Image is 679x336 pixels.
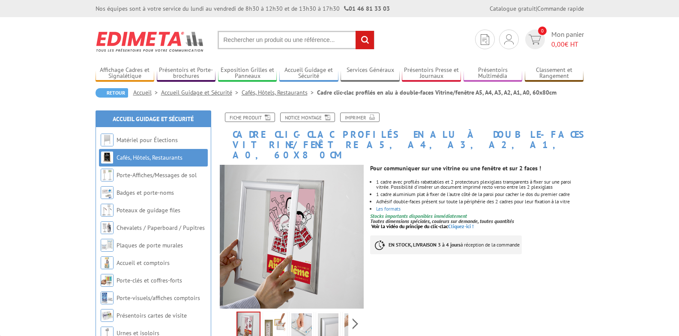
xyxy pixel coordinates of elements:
[101,256,114,269] img: Accueil et comptoirs
[525,66,584,80] a: Classement et Rangement
[101,204,114,217] img: Poteaux de guidage files
[96,88,128,98] a: Retour
[133,89,161,96] a: Accueil
[101,186,114,199] img: Badges et porte-noms
[101,239,114,252] img: Plaques de porte murales
[96,26,205,57] img: Edimeta
[213,113,590,161] h1: Cadre clic-clac profilés en alu à double-faces Vitrine/fenêtre A5, A4, A3, A2, A1, A0, 60x80cm
[551,40,565,48] span: 0,00
[117,277,182,284] a: Porte-clés et coffres-forts
[376,192,583,197] li: 1 cadre aluminium plat à fixer de l'autre côté de la paroi pour cacher le dos du premier cadre
[117,154,182,161] a: Cafés, Hôtels, Restaurants
[218,66,277,80] a: Exposition Grilles et Panneaux
[351,317,359,331] span: Next
[96,66,155,80] a: Affichage Cadres et Signalétique
[117,136,178,144] a: Matériel pour Élections
[344,5,390,12] strong: 01 46 81 33 03
[117,189,174,196] a: Badges et porte-noms
[279,66,338,80] a: Accueil Guidage et Sécurité
[317,88,556,97] li: Cadre clic-clac profilés en alu à double-faces Vitrine/fenêtre A5, A4, A3, A2, A1, A0, 60x80cm
[538,27,547,35] span: 0
[402,66,461,80] a: Présentoirs Presse et Journaux
[117,241,183,249] a: Plaques de porte murales
[523,30,584,49] a: devis rapide 0 Mon panier 0,00€ HT
[117,171,197,179] a: Porte-Affiches/Messages de sol
[370,213,467,219] font: Stocks importants disponibles immédiatement
[225,113,275,122] a: Fiche produit
[504,34,514,45] img: devis rapide
[371,223,448,229] span: Voir la vidéo du principe du clic-clac
[117,206,180,214] a: Poteaux de guidage files
[113,115,194,123] a: Accueil Guidage et Sécurité
[101,309,114,322] img: Présentoirs cartes de visite
[117,259,170,267] a: Accueil et comptoirs
[218,31,374,49] input: Rechercher un produit ou une référence...
[101,274,114,287] img: Porte-clés et coffres-forts
[464,66,523,80] a: Présentoirs Multimédia
[490,5,536,12] a: Catalogue gratuit
[490,4,584,13] div: |
[117,312,187,319] a: Présentoirs cartes de visite
[376,179,583,190] li: 1 cadre avec profilés rabattables et 2 protecteurs plexiglass transparents à fixer sur une paroi ...
[101,134,114,146] img: Matériel pour Élections
[356,31,374,49] input: rechercher
[376,199,583,204] li: Adhésif double-faces présent sur toute la périphérie des 2 cadres pour leur fixation à la vitre
[157,66,216,80] a: Présentoirs et Porte-brochures
[376,205,401,212] a: Les formats
[101,169,114,181] img: Porte-Affiches/Messages de sol
[370,235,522,254] p: à réception de la commande
[117,294,200,302] a: Porte-visuels/affiches comptoirs
[551,39,584,49] span: € HT
[161,89,242,96] a: Accueil Guidage et Sécurité
[341,66,400,80] a: Services Généraux
[101,151,114,164] img: Cafés, Hôtels, Restaurants
[101,221,114,234] img: Chevalets / Paperboard / Pupitres
[117,224,205,232] a: Chevalets / Paperboard / Pupitres
[551,30,584,49] span: Mon panier
[101,291,114,304] img: Porte-visuels/affiches comptoirs
[242,89,317,96] a: Cafés, Hôtels, Restaurants
[280,113,335,122] a: Notice Montage
[370,218,514,224] em: Toutes dimensions spéciales, couleurs sur demande, toutes quantités
[389,241,461,248] strong: EN STOCK, LIVRAISON 3 à 4 jours
[537,5,584,12] a: Commande rapide
[220,165,364,309] img: 214125_cadre_clic_clac_double_faces_vitrine.jpg
[340,113,380,122] a: Imprimer
[96,4,390,13] div: Nos équipes sont à votre service du lundi au vendredi de 8h30 à 12h30 et de 13h30 à 17h30
[529,35,541,45] img: devis rapide
[370,164,541,172] strong: Pour communiquer sur une vitrine ou une fenêtre et sur 2 faces !
[371,223,474,229] a: Voir la vidéo du principe du clic-clacCliquez-ici !
[481,34,489,45] img: devis rapide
